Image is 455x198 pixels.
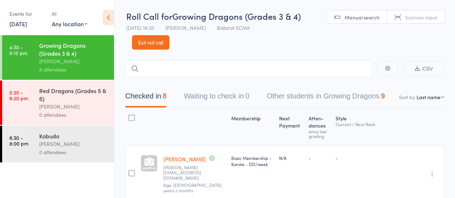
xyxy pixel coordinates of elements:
[184,88,249,107] button: Waiting to check in0
[126,24,154,31] span: [DATE] 16:30
[39,41,108,57] div: Growing Dragons (Grades 3 & 4)
[403,61,444,77] button: CSV
[163,182,222,193] span: Age: [DEMOGRAPHIC_DATA] years 2 months
[163,155,206,163] a: [PERSON_NAME]
[52,20,87,28] div: Any location
[9,135,28,146] time: 6:30 - 8:00 pm
[39,65,108,74] div: 8 attendees
[39,102,108,111] div: [PERSON_NAME]
[52,8,87,20] div: At
[126,10,172,22] span: Roll Call for
[163,92,167,100] div: 8
[231,155,274,167] div: Basic Membership - Karate - DD/week
[345,14,379,21] span: Manual search
[333,111,389,142] div: Style
[228,111,277,142] div: Membership
[9,89,28,101] time: 5:20 - 6:20 pm
[336,155,386,161] div: -
[336,122,386,126] div: Current / Next Rank
[9,44,27,56] time: 4:30 - 5:15 pm
[2,126,114,162] a: 6:30 -8:00 pmKobudo[PERSON_NAME]0 attendees
[39,148,108,156] div: 0 attendees
[39,111,108,119] div: 0 attendees
[267,88,385,107] button: Other students in Growing Dragons9
[417,93,441,101] div: Last name
[9,8,45,20] div: Events for
[381,92,385,100] div: 9
[399,93,415,101] label: Sort by
[39,87,108,102] div: Red Dragons (Grades 5 & 6)
[306,111,332,142] div: Atten­dances
[132,35,169,50] a: Exit roll call
[309,129,329,138] div: since last grading
[39,57,108,65] div: [PERSON_NAME]
[125,88,167,107] button: Checked in8
[2,80,114,125] a: 5:20 -6:20 pmRed Dragons (Grades 5 & 6)[PERSON_NAME]0 attendees
[245,92,249,100] div: 0
[39,132,108,140] div: Kobudo
[2,35,114,80] a: 4:30 -5:15 pmGrowing Dragons (Grades 3 & 4)[PERSON_NAME]8 attendees
[217,24,250,31] span: Ballarat SCMA
[309,155,329,161] div: -
[172,10,301,22] span: Growing Dragons (Grades 3 & 4)
[279,155,303,161] div: N/A
[9,20,27,28] a: [DATE]
[165,24,206,31] span: [PERSON_NAME]
[163,165,226,180] small: gallina.1988@gmail.com
[276,111,306,142] div: Next Payment
[405,14,437,21] span: Scanner input
[39,140,108,148] div: [PERSON_NAME]
[125,60,372,77] input: Search by name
